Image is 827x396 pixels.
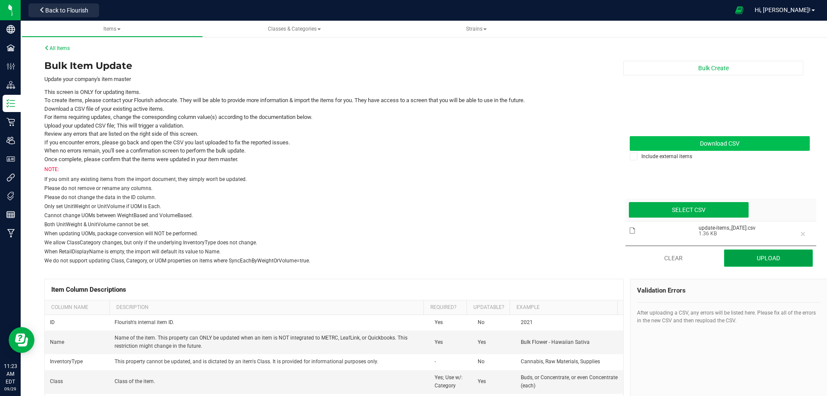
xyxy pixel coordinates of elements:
td: 2021 [516,315,623,331]
iframe: Resource center [9,327,34,353]
p: 11:23 AM EDT [4,362,17,386]
li: When no errors remain, you'll see a confirmation screen to perform the bulk update. [44,147,610,155]
span: After uploading a CSV, any errors will be listed here. Please fix all of the errors in the new CS... [637,310,816,324]
span: 1.36 KB [699,231,755,236]
inline-svg: Facilities [6,44,15,52]
th: Required? [423,300,466,315]
span: Hi, [PERSON_NAME]! [755,6,811,13]
td: Name [45,331,109,354]
button: Back to Flourish [28,3,99,17]
li: Download a CSV file of your existing active items. [44,105,610,113]
td: Class [45,370,109,394]
inline-svg: Users [6,136,15,145]
label: Include external items [630,153,810,160]
span: Back to Flourish [45,7,88,14]
li: Once complete, please confirm that the items were updated in your item master. [44,155,610,164]
inline-svg: Reports [6,210,15,219]
p: 09/29 [4,386,17,392]
li: This screen is ONLY for updating items. [44,88,610,97]
li: For items requiring updates, change the corresponding column value(s) according to the documentat... [44,113,610,122]
span: Cannot change UOMs between WeightBased and VolumeBased. [44,212,193,218]
td: No [473,315,516,331]
td: Yes [473,331,516,354]
li: Review any errors that are listed on the right side of this screen. [44,130,610,138]
td: No [473,354,516,370]
td: Bulk Flower - Hawaiian Sativa [516,331,623,354]
span: NOTE: [44,166,59,172]
span: Please do not change the data in the ID column. [44,194,156,200]
button: Upload [724,249,813,267]
span: Both UnitWeight & UnitVolume cannot be set. [44,221,149,228]
th: Example [510,300,617,315]
td: Cannabis, Raw Materials, Supplies [516,354,623,370]
li: To create items, please contact your Flourish advocate. They will be able to provide more informa... [44,96,610,105]
inline-svg: User Roles [6,155,15,163]
td: Name of the item. This property can ONLY be updated when an item is NOT integrated to METRC, Leaf... [109,331,429,354]
span: update-items_2025-09-29.csv [699,225,755,231]
button: Clear [629,249,718,267]
span: Update your company's item master [44,76,131,82]
inline-svg: Manufacturing [6,229,15,237]
td: Yes [429,315,473,331]
div: Select CSV [629,202,749,218]
li: Upload your updated CSV file; This will trigger a validation. [44,122,610,130]
td: Class of the item. [109,370,429,394]
span: Open Ecommerce Menu [730,2,749,19]
span: Items [103,26,121,32]
span: Classes & Categories [268,26,321,32]
inline-svg: Inventory [6,99,15,108]
td: This property cannot be updated, and is dictated by an item's Class. It is provided for informati... [109,354,429,370]
li: If you encounter errors, please go back and open the CSV you last uploaded to fix the reported is... [44,138,610,147]
span: We do not support updating Class, Category, or UOM properties on items where SyncEachByWeightOrVo... [44,258,310,264]
span: Strains [466,26,487,32]
inline-svg: Distribution [6,81,15,89]
button: Remove [795,227,811,242]
inline-svg: Company [6,25,15,34]
button: Bulk Create [623,61,803,75]
td: Yes [429,331,473,354]
span: Please do not remove or rename any columns. [44,185,152,191]
div: Validation Errors [637,286,821,296]
th: Column Name [45,300,109,315]
inline-svg: Retail [6,118,15,126]
td: ID [45,315,109,331]
span: When RetailDisplayName is empty, the import will default its value to Name. [44,249,221,255]
span: Download CSV [700,140,740,147]
span: If you omit any existing items from the import document, they simply won't be updated. [44,176,247,182]
span: We allow ClassCategory changes, but only if the underlying InventoryType does not change. [44,240,257,246]
td: Flourish's internal item ID. [109,315,429,331]
td: InventoryType [45,354,109,370]
td: Yes; Use w/: Category [429,370,473,394]
a: All Items [44,45,70,51]
td: Buds, or Concentrate, or even Concentrate (each) [516,370,623,394]
inline-svg: Integrations [6,173,15,182]
th: Description [109,300,423,315]
inline-svg: Configuration [6,62,15,71]
td: Yes [473,370,516,394]
span: Only set UnitWeight or UnitVolume if UOM is Each. [44,203,161,209]
inline-svg: Tags [6,192,15,200]
span: When updating UOMs, package conversion will NOT be performed. [44,231,198,237]
th: Updatable? [466,300,510,315]
span: Item Column Descriptions [51,286,126,293]
td: - [429,354,473,370]
span: Bulk Item Update [44,60,132,72]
